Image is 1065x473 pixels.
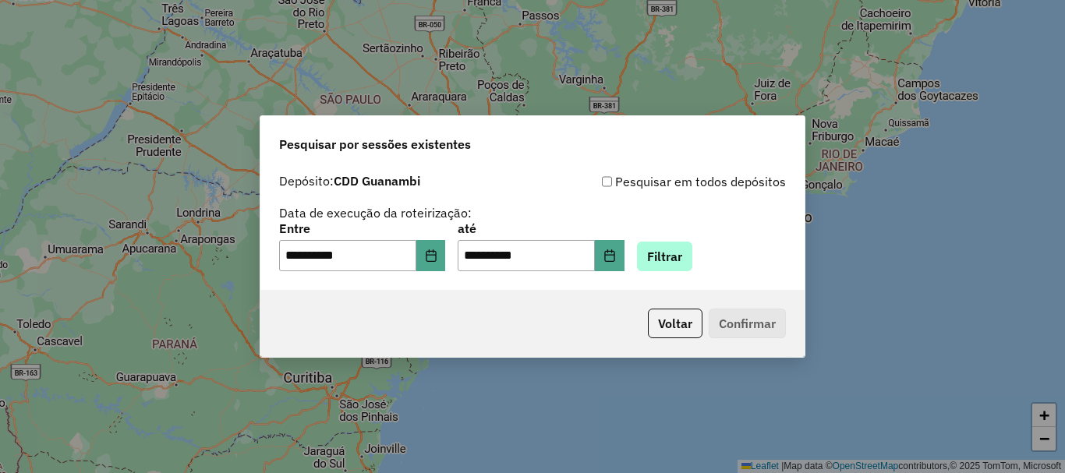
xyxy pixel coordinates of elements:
span: Pesquisar por sessões existentes [279,135,471,154]
label: até [458,219,624,238]
label: Depósito: [279,171,420,190]
label: Data de execução da roteirização: [279,203,472,222]
button: Voltar [648,309,702,338]
button: Choose Date [416,240,446,271]
label: Entre [279,219,445,238]
strong: CDD Guanambi [334,173,420,189]
button: Choose Date [595,240,624,271]
div: Pesquisar em todos depósitos [532,172,786,191]
button: Filtrar [637,242,692,271]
